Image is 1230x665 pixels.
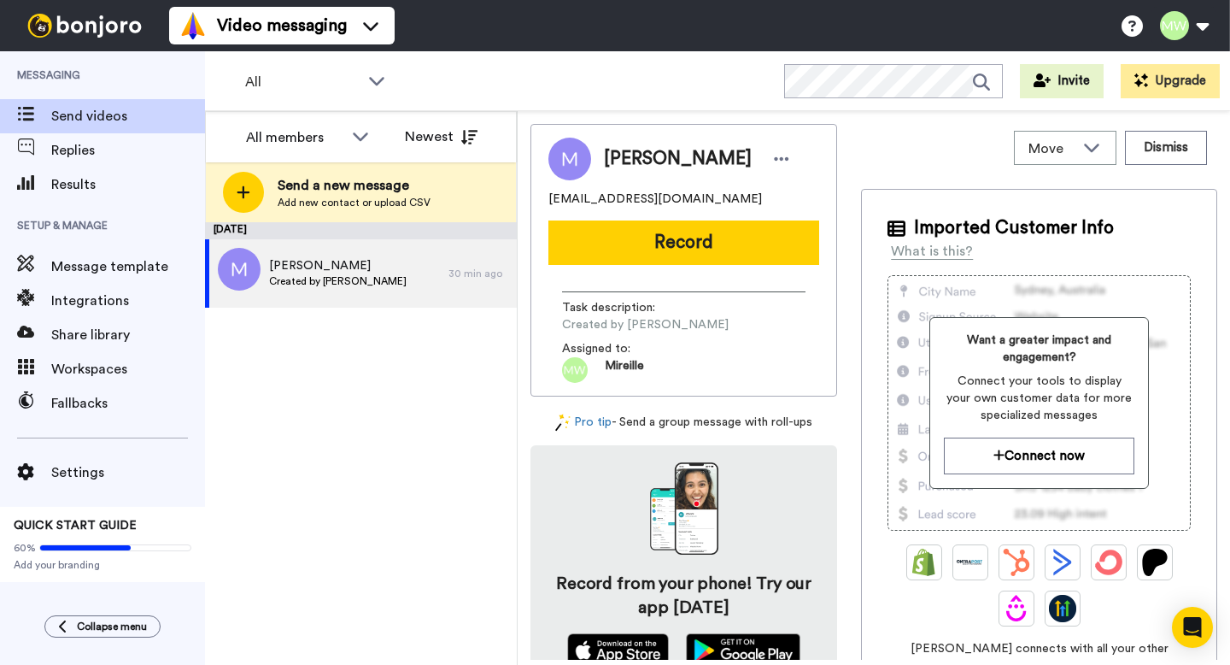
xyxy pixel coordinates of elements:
[562,357,588,383] img: mw.png
[14,520,137,532] span: QUICK START GUIDE
[944,332,1134,366] span: Want a greater impact and engagement?
[51,359,205,380] span: Workspaces
[944,438,1134,474] button: Connect now
[1095,549,1122,576] img: ConvertKit
[1172,607,1213,648] div: Open Intercom Messenger
[548,221,819,265] button: Record
[1049,549,1076,576] img: ActiveCampaign
[914,215,1114,241] span: Imported Customer Info
[179,12,207,39] img: vm-color.svg
[650,462,718,555] img: download
[51,325,205,345] span: Share library
[957,549,984,576] img: Ontraport
[530,414,837,432] div: - Send a group message with roll-ups
[14,558,191,572] span: Add your branding
[217,14,347,38] span: Video messaging
[1028,138,1075,159] span: Move
[51,140,205,161] span: Replies
[269,257,407,274] span: [PERSON_NAME]
[269,274,407,288] span: Created by [PERSON_NAME]
[1125,131,1207,165] button: Dismiss
[555,414,571,432] img: magic-wand.svg
[51,256,205,277] span: Message template
[51,393,205,414] span: Fallbacks
[246,127,343,148] div: All members
[14,541,36,555] span: 60%
[562,316,729,333] span: Created by [PERSON_NAME]
[944,373,1134,424] span: Connect your tools to display your own customer data for more specialized messages
[278,196,430,209] span: Add new contact or upload CSV
[911,549,938,576] img: Shopify
[44,615,161,638] button: Collapse menu
[562,340,682,357] span: Assigned to:
[245,72,360,92] span: All
[51,462,205,483] span: Settings
[555,414,612,432] a: Pro tip
[604,146,752,172] span: [PERSON_NAME]
[548,138,591,180] img: Image of Michele
[1020,64,1104,98] button: Invite
[448,267,508,280] div: 30 min ago
[51,291,205,311] span: Integrations
[392,120,490,154] button: Newest
[1003,595,1030,622] img: Drip
[1141,549,1168,576] img: Patreon
[51,174,205,195] span: Results
[20,14,149,38] img: bj-logo-header-white.svg
[548,191,762,208] span: [EMAIL_ADDRESS][DOMAIN_NAME]
[605,357,644,383] span: Mireille
[278,175,430,196] span: Send a new message
[562,299,682,316] span: Task description :
[51,106,205,127] span: Send videos
[77,620,147,633] span: Collapse menu
[218,248,261,291] img: m.png
[548,572,820,620] h4: Record from your phone! Try our app [DATE]
[891,241,973,262] div: What is this?
[1049,595,1076,622] img: GoHighLevel
[205,222,517,239] div: [DATE]
[1121,64,1220,98] button: Upgrade
[1003,549,1030,576] img: Hubspot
